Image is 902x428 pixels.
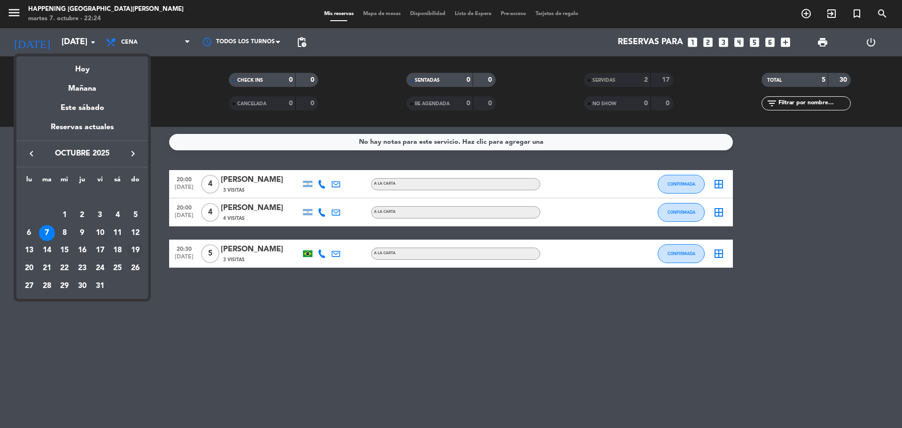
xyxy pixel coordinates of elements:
div: Este sábado [16,95,148,121]
td: 26 de octubre de 2025 [126,259,144,277]
td: 16 de octubre de 2025 [73,241,91,259]
div: 7 [39,225,55,241]
div: 30 [74,278,90,294]
div: 22 [56,260,72,276]
div: Mañana [16,76,148,95]
div: 4 [109,207,125,223]
td: 23 de octubre de 2025 [73,259,91,277]
td: 11 de octubre de 2025 [109,224,127,242]
td: 2 de octubre de 2025 [73,206,91,224]
td: 8 de octubre de 2025 [55,224,73,242]
div: 31 [92,278,108,294]
div: 6 [21,225,37,241]
i: keyboard_arrow_left [26,148,37,159]
th: domingo [126,174,144,189]
td: 1 de octubre de 2025 [55,206,73,224]
div: 26 [127,260,143,276]
td: 14 de octubre de 2025 [38,241,56,259]
button: keyboard_arrow_left [23,148,40,160]
td: 3 de octubre de 2025 [91,206,109,224]
div: 25 [109,260,125,276]
th: sábado [109,174,127,189]
th: jueves [73,174,91,189]
div: 14 [39,242,55,258]
td: 25 de octubre de 2025 [109,259,127,277]
div: 5 [127,207,143,223]
button: keyboard_arrow_right [124,148,141,160]
div: Reservas actuales [16,121,148,140]
td: 20 de octubre de 2025 [20,259,38,277]
div: 27 [21,278,37,294]
div: 19 [127,242,143,258]
div: 29 [56,278,72,294]
td: 31 de octubre de 2025 [91,277,109,295]
td: OCT. [20,188,144,206]
div: 11 [109,225,125,241]
div: 20 [21,260,37,276]
td: 18 de octubre de 2025 [109,241,127,259]
td: 19 de octubre de 2025 [126,241,144,259]
td: 30 de octubre de 2025 [73,277,91,295]
div: 13 [21,242,37,258]
td: 21 de octubre de 2025 [38,259,56,277]
th: lunes [20,174,38,189]
div: 21 [39,260,55,276]
td: 28 de octubre de 2025 [38,277,56,295]
div: 8 [56,225,72,241]
div: 28 [39,278,55,294]
div: 12 [127,225,143,241]
td: 13 de octubre de 2025 [20,241,38,259]
td: 5 de octubre de 2025 [126,206,144,224]
div: 3 [92,207,108,223]
div: 2 [74,207,90,223]
td: 17 de octubre de 2025 [91,241,109,259]
div: 17 [92,242,108,258]
td: 6 de octubre de 2025 [20,224,38,242]
td: 22 de octubre de 2025 [55,259,73,277]
th: martes [38,174,56,189]
i: keyboard_arrow_right [127,148,139,159]
div: 15 [56,242,72,258]
div: 24 [92,260,108,276]
div: 18 [109,242,125,258]
td: 9 de octubre de 2025 [73,224,91,242]
div: 1 [56,207,72,223]
td: 29 de octubre de 2025 [55,277,73,295]
span: octubre 2025 [40,148,124,160]
div: 10 [92,225,108,241]
div: 9 [74,225,90,241]
td: 15 de octubre de 2025 [55,241,73,259]
td: 24 de octubre de 2025 [91,259,109,277]
td: 27 de octubre de 2025 [20,277,38,295]
td: 12 de octubre de 2025 [126,224,144,242]
div: Hoy [16,56,148,76]
th: miércoles [55,174,73,189]
th: viernes [91,174,109,189]
td: 10 de octubre de 2025 [91,224,109,242]
td: 4 de octubre de 2025 [109,206,127,224]
td: 7 de octubre de 2025 [38,224,56,242]
div: 16 [74,242,90,258]
div: 23 [74,260,90,276]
